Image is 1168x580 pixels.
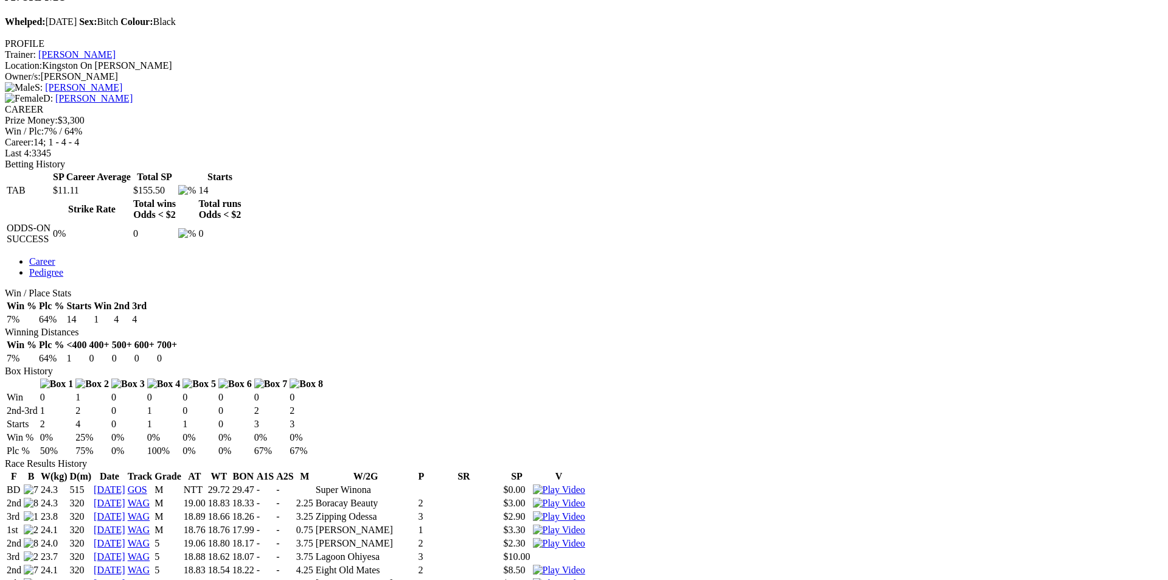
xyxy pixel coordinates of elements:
div: CAREER [5,104,1154,115]
a: GOS [128,484,147,495]
td: 4 [75,418,109,430]
td: 0 [254,391,288,404]
td: 5 [154,564,182,576]
td: 7% [6,313,37,326]
td: 320 [69,524,92,536]
span: [DATE] [5,16,77,27]
td: NTT [183,484,206,496]
td: 67% [254,445,288,457]
img: Box 6 [218,379,252,390]
div: 14; 1 - 4 - 4 [5,137,1154,148]
td: 0% [111,432,145,444]
td: $2.30 [503,537,531,550]
td: 0 [89,352,110,365]
td: 18.76 [183,524,206,536]
td: 0.75 [296,524,314,536]
td: $10.00 [503,551,531,563]
td: 3.75 [296,537,314,550]
td: 0% [147,432,181,444]
td: Win [6,391,38,404]
div: 7% / 64% [5,126,1154,137]
td: 0 [147,391,181,404]
td: Starts [6,418,38,430]
img: Box 3 [111,379,145,390]
img: 8 [24,538,38,549]
a: WAG [128,551,150,562]
td: $2.90 [503,511,531,523]
a: [DATE] [94,565,125,575]
td: 19.00 [183,497,206,509]
td: - [256,497,274,509]
th: D(m) [69,470,92,483]
td: 24.1 [40,524,68,536]
span: Owner/s: [5,71,41,82]
td: 1 [40,405,74,417]
td: 2 [75,405,109,417]
td: 2nd [6,497,22,509]
th: W/2G [315,470,417,483]
td: - [276,511,294,523]
th: Starts [66,300,92,312]
td: 1 [418,524,425,536]
td: Boracay Beauty [315,497,417,509]
td: 24.3 [40,497,68,509]
span: Career: [5,137,33,147]
td: 100% [147,445,181,457]
td: $0.00 [503,484,531,496]
a: View replay [533,498,585,508]
a: WAG [128,525,150,535]
td: 64% [38,313,64,326]
td: 2 [254,405,288,417]
td: 1 [75,391,109,404]
td: - [256,551,274,563]
th: BON [232,470,255,483]
img: 1 [24,511,38,522]
div: Win / Place Stats [5,288,1154,299]
div: 3345 [5,148,1154,159]
td: 0% [254,432,288,444]
td: 17.99 [232,524,255,536]
td: 0 [182,405,217,417]
td: 0% [218,432,252,444]
td: 18.76 [207,524,231,536]
td: 0 [218,391,252,404]
div: Betting History [5,159,1154,170]
img: Box 4 [147,379,181,390]
td: 5 [154,551,182,563]
b: Whelped: [5,16,46,27]
td: - [276,551,294,563]
img: Play Video [533,538,585,549]
td: M [154,497,182,509]
td: 0 [111,418,145,430]
td: 320 [69,511,92,523]
td: 18.26 [232,511,255,523]
td: 0 [40,391,74,404]
td: $8.50 [503,564,531,576]
th: 700+ [156,339,178,351]
td: 23.7 [40,551,68,563]
th: Grade [154,470,182,483]
td: 0 [289,391,324,404]
td: 1 [66,352,87,365]
img: Play Video [533,565,585,576]
th: 600+ [134,339,155,351]
td: - [276,497,294,509]
th: 400+ [89,339,110,351]
img: 7 [24,484,38,495]
a: [DATE] [94,484,125,495]
td: 4 [131,313,147,326]
th: Date [93,470,126,483]
a: WAG [128,538,150,548]
td: 0 [134,352,155,365]
td: 24.1 [40,564,68,576]
th: SR [426,470,501,483]
span: Prize Money: [5,115,58,125]
td: 29.72 [207,484,231,496]
td: 320 [69,564,92,576]
td: [PERSON_NAME] [315,524,417,536]
td: 64% [38,352,64,365]
th: Win % [6,300,37,312]
td: 320 [69,537,92,550]
td: 3.25 [296,511,314,523]
img: 8 [24,498,38,509]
